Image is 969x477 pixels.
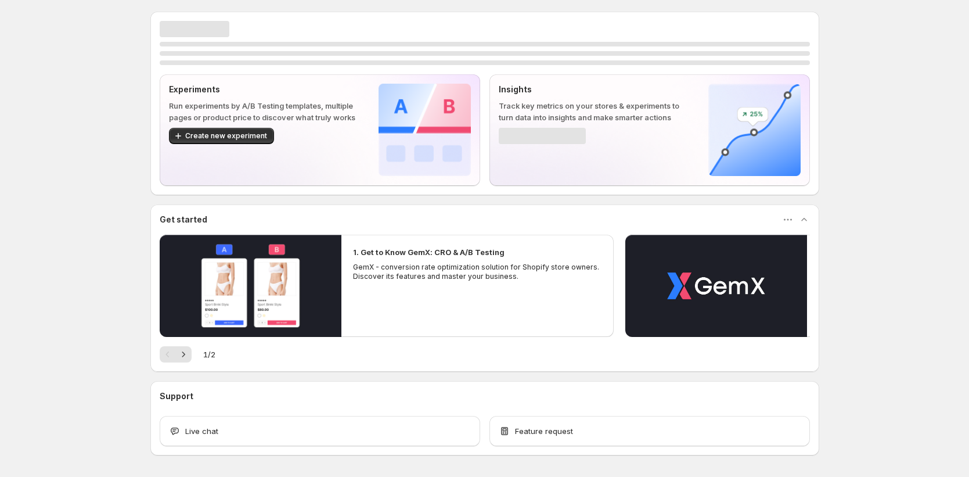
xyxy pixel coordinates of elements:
img: Experiments [379,84,471,176]
span: Feature request [515,425,573,437]
span: Live chat [185,425,218,437]
button: Create new experiment [169,128,274,144]
img: Insights [708,84,801,176]
button: Next [175,346,192,363]
button: Play video [625,235,807,337]
span: Create new experiment [185,131,267,141]
p: Experiments [169,84,360,95]
nav: Pagination [160,346,192,363]
p: Track key metrics on your stores & experiments to turn data into insights and make smarter actions [499,100,690,123]
h2: 1. Get to Know GemX: CRO & A/B Testing [353,246,505,258]
p: Insights [499,84,690,95]
h3: Support [160,390,193,402]
span: 1 / 2 [203,349,215,360]
p: GemX - conversion rate optimization solution for Shopify store owners. Discover its features and ... [353,263,603,281]
button: Play video [160,235,341,337]
h3: Get started [160,214,207,225]
p: Run experiments by A/B Testing templates, multiple pages or product price to discover what truly ... [169,100,360,123]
